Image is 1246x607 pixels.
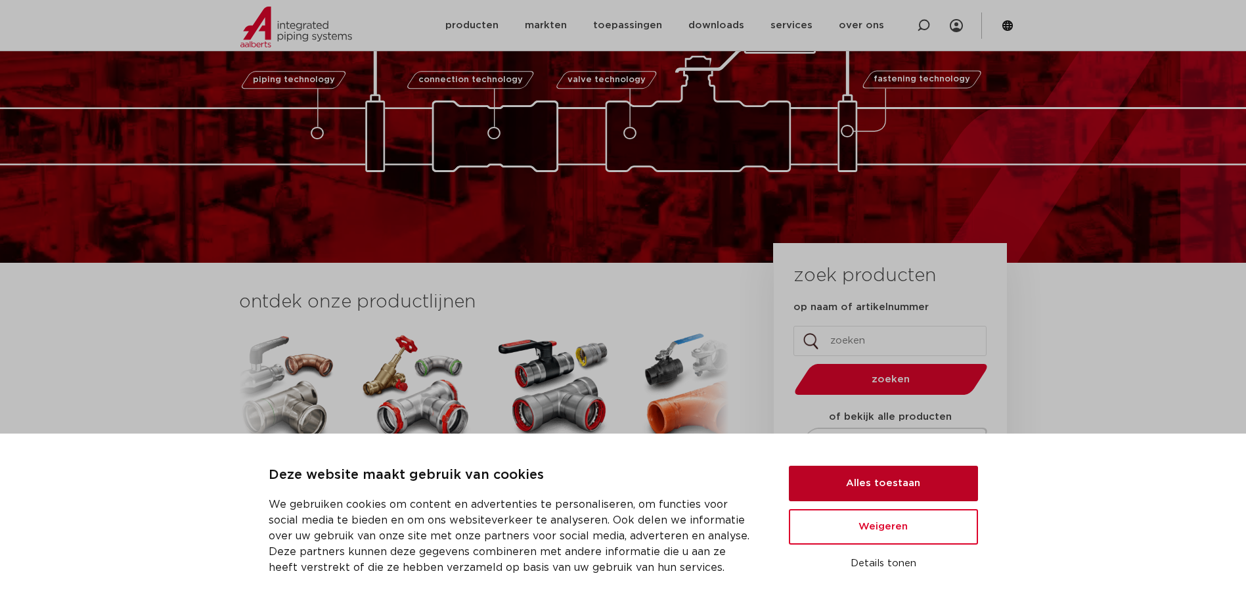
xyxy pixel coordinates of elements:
[269,497,757,575] p: We gebruiken cookies om content en advertenties te personaliseren, om functies voor social media ...
[789,509,978,545] button: Weigeren
[789,428,990,461] a: naar product catalogus
[633,328,751,529] a: VSHShurjoint
[269,465,757,486] p: Deze website maakt gebruik van cookies
[567,76,646,84] span: valve technology
[793,301,929,314] label: op naam of artikelnummer
[793,263,936,289] h3: zoek producten
[789,466,978,501] button: Alles toestaan
[495,328,613,529] a: VSHPowerPress
[253,76,335,84] span: piping technology
[239,289,729,315] h3: ontdek onze productlijnen
[219,328,338,529] a: VSHXPress
[789,552,978,575] button: Details tonen
[874,76,970,84] span: fastening technology
[789,363,992,396] button: zoeken
[829,412,952,422] strong: of bekijk alle producten
[828,374,954,384] span: zoeken
[357,328,476,529] a: VSHSudoPress
[418,76,522,84] span: connection technology
[793,326,987,356] input: zoeken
